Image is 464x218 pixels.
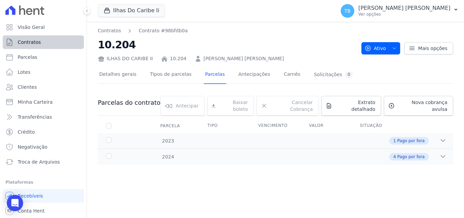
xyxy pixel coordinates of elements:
span: Crédito [18,129,35,135]
span: Clientes [18,84,37,90]
span: Contratos [18,39,41,46]
div: ILHAS DO CARIBE II [98,55,153,62]
span: 4 [393,154,396,160]
div: Plataformas [5,178,81,186]
a: Minha Carteira [3,95,84,109]
span: Nova cobrança avulsa [397,99,447,113]
button: TB [PERSON_NAME] [PERSON_NAME] Ver opções [335,1,464,20]
span: Transferências [18,114,52,120]
a: Parcelas [204,66,226,84]
span: Conta Hent [18,207,44,214]
span: Ativo [364,42,386,54]
nav: Breadcrumb [98,27,188,34]
span: Visão Geral [18,24,45,31]
a: Negativação [3,140,84,154]
nav: Breadcrumb [98,27,356,34]
span: Mais opções [418,45,447,52]
div: Solicitações [314,71,353,78]
a: Antecipações [237,66,272,84]
span: Minha Carteira [18,99,53,105]
p: [PERSON_NAME] [PERSON_NAME] [358,5,450,12]
a: Recebíveis [3,189,84,203]
div: Open Intercom Messenger [7,195,23,211]
span: Negativação [18,144,48,150]
a: Transferências [3,110,84,124]
a: Tipos de parcelas [149,66,193,84]
span: Troca de Arquivos [18,158,60,165]
h3: Parcelas do contrato [98,99,160,107]
span: Pago por fora [397,154,425,160]
a: Visão Geral [3,20,84,34]
span: Parcelas [18,54,37,61]
a: Carnês [282,66,302,84]
th: Tipo [199,119,250,133]
span: Pago por fora [397,138,425,144]
span: 1 [393,138,396,144]
a: Extrato detalhado [321,96,381,116]
div: Parcela [152,119,188,133]
a: Conta Hent [3,204,84,218]
a: Contrato #98bfdb0a [139,27,188,34]
a: Lotes [3,65,84,79]
th: Situação [352,119,402,133]
a: Nova cobrança avulsa [384,96,453,116]
span: TB [344,9,351,13]
a: Contratos [98,27,121,34]
span: Extrato detalhado [335,99,375,113]
a: Mais opções [404,42,453,54]
p: Ver opções [358,12,450,17]
a: Detalhes gerais [98,66,138,84]
a: Clientes [3,80,84,94]
button: Ativo [361,42,400,54]
a: 10.204 [170,55,186,62]
a: Parcelas [3,50,84,64]
a: Troca de Arquivos [3,155,84,169]
th: Vencimento [250,119,301,133]
span: Recebíveis [18,192,43,199]
div: 0 [345,71,353,78]
a: Solicitações0 [313,66,354,84]
span: Lotes [18,69,31,76]
a: Crédito [3,125,84,139]
a: [PERSON_NAME] [PERSON_NAME] [203,55,284,62]
h2: 10.204 [98,37,356,52]
a: Contratos [3,35,84,49]
button: Ilhas Do Caribe Ii [98,4,165,17]
th: Valor [301,119,352,133]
